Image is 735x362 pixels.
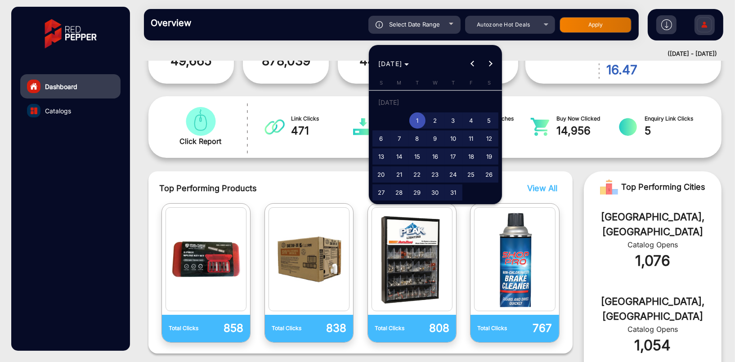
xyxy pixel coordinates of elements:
[444,112,462,130] button: July 3, 2025
[445,130,462,147] span: 10
[463,55,481,73] button: Previous month
[380,80,383,86] span: S
[390,165,408,183] button: July 21, 2025
[391,184,408,201] span: 28
[391,166,408,183] span: 21
[416,80,419,86] span: T
[445,148,462,165] span: 17
[462,130,480,147] button: July 11, 2025
[452,80,455,86] span: T
[373,130,390,147] span: 6
[373,148,390,165] span: 13
[445,166,462,183] span: 24
[462,165,480,183] button: July 25, 2025
[409,112,426,129] span: 1
[481,55,499,73] button: Next month
[378,60,403,67] span: [DATE]
[470,80,473,86] span: F
[481,148,497,165] span: 19
[408,165,426,183] button: July 22, 2025
[427,184,444,201] span: 30
[409,130,426,147] span: 8
[372,165,390,183] button: July 20, 2025
[409,166,426,183] span: 22
[427,148,444,165] span: 16
[409,148,426,165] span: 15
[480,112,498,130] button: July 5, 2025
[462,147,480,165] button: July 18, 2025
[391,148,408,165] span: 14
[427,166,444,183] span: 23
[408,147,426,165] button: July 15, 2025
[427,130,444,147] span: 9
[445,184,462,201] span: 31
[426,147,444,165] button: July 16, 2025
[480,130,498,147] button: July 12, 2025
[444,147,462,165] button: July 17, 2025
[426,183,444,201] button: July 30, 2025
[481,112,497,129] span: 5
[463,148,480,165] span: 18
[375,56,413,72] button: Choose month and year
[463,112,480,129] span: 4
[390,147,408,165] button: July 14, 2025
[372,130,390,147] button: July 6, 2025
[391,130,408,147] span: 7
[445,112,462,129] span: 3
[481,166,497,183] span: 26
[463,166,480,183] span: 25
[427,112,444,129] span: 2
[463,130,480,147] span: 11
[373,184,390,201] span: 27
[408,130,426,147] button: July 8, 2025
[444,130,462,147] button: July 10, 2025
[390,183,408,201] button: July 28, 2025
[372,183,390,201] button: July 27, 2025
[444,183,462,201] button: July 31, 2025
[390,130,408,147] button: July 7, 2025
[408,183,426,201] button: July 29, 2025
[408,112,426,130] button: July 1, 2025
[444,165,462,183] button: July 24, 2025
[426,112,444,130] button: July 2, 2025
[372,94,498,112] td: [DATE]
[480,147,498,165] button: July 19, 2025
[481,130,497,147] span: 12
[488,80,491,86] span: S
[480,165,498,183] button: July 26, 2025
[397,80,402,86] span: M
[372,147,390,165] button: July 13, 2025
[433,80,438,86] span: W
[426,130,444,147] button: July 9, 2025
[426,165,444,183] button: July 23, 2025
[373,166,390,183] span: 20
[409,184,426,201] span: 29
[462,112,480,130] button: July 4, 2025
